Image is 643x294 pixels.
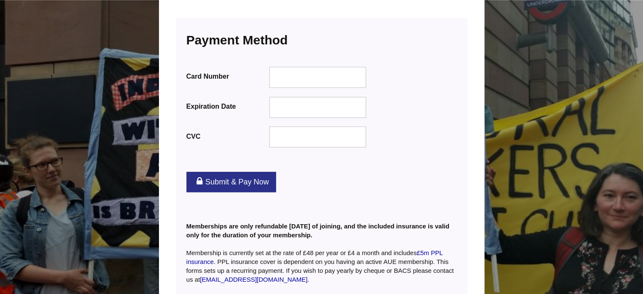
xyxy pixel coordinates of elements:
label: CVC [186,131,268,142]
b: Memberships are only refundable [DATE] of joining, and the included insurance is valid only for t... [186,223,449,239]
label: Expiration Date [186,101,268,112]
iframe: Secure expiration date input frame [275,102,361,112]
label: Card Number [186,71,268,82]
iframe: Secure card number input frame [275,73,361,82]
a: [EMAIL_ADDRESS][DOMAIN_NAME] [200,276,307,283]
span: Membership is currently set at the rate of £48 per year or £4 a month and includes . PPL insuranc... [186,249,454,283]
iframe: Secure CVC input frame [275,132,361,142]
a: Submit & Pay Now [186,172,276,192]
a: £5m PPL insurance [186,249,443,265]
